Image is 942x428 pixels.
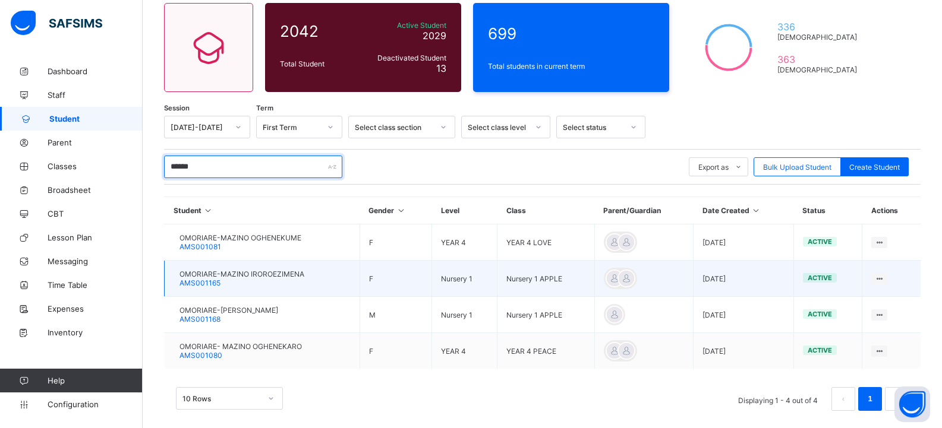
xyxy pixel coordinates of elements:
[48,90,143,100] span: Staff
[179,351,222,360] span: AMS001080
[171,123,228,132] div: [DATE]-[DATE]
[894,386,930,422] button: Open asap
[48,280,143,290] span: Time Table
[594,197,693,224] th: Parent/Guardian
[423,30,446,42] span: 2029
[793,197,862,224] th: Status
[497,224,595,261] td: YEAR 4 LOVE
[488,24,654,43] span: 699
[751,206,761,215] i: Sort in Ascending Order
[694,261,794,297] td: [DATE]
[179,270,304,278] span: OMORIARE-MAZINO IROROEZIMENA
[864,391,875,407] a: 1
[777,65,862,74] span: [DEMOGRAPHIC_DATA]
[694,224,794,261] td: [DATE]
[831,387,855,411] li: 上一页
[488,62,654,71] span: Total students in current term
[362,53,446,62] span: Deactivated Student
[698,163,729,172] span: Export as
[355,123,433,132] div: Select class section
[468,123,528,132] div: Select class level
[164,104,190,112] span: Session
[808,346,832,354] span: active
[432,333,497,369] td: YEAR 4
[362,21,446,30] span: Active Student
[48,328,143,337] span: Inventory
[179,242,221,251] span: AMS001081
[777,21,862,33] span: 336
[179,315,220,324] span: AMS001168
[48,209,143,218] span: CBT
[763,163,831,172] span: Bulk Upload Student
[203,206,213,215] i: Sort in Ascending Order
[360,297,432,333] td: M
[396,206,406,215] i: Sort in Ascending Order
[48,138,143,147] span: Parent
[808,274,832,282] span: active
[48,400,142,409] span: Configuration
[360,224,432,261] td: F
[432,261,497,297] td: Nursery 1
[11,11,102,36] img: safsims
[497,333,595,369] td: YEAR 4 PEACE
[694,333,794,369] td: [DATE]
[179,306,278,315] span: OMORIARE-[PERSON_NAME]
[831,387,855,411] button: prev page
[436,62,446,74] span: 13
[497,297,595,333] td: Nursery 1 APPLE
[263,123,320,132] div: First Term
[360,197,432,224] th: Gender
[48,304,143,313] span: Expenses
[497,261,595,297] td: Nursery 1 APPLE
[862,197,921,224] th: Actions
[777,53,862,65] span: 363
[777,33,862,42] span: [DEMOGRAPHIC_DATA]
[849,163,900,172] span: Create Student
[179,278,220,287] span: AMS001165
[256,104,273,112] span: Term
[277,56,359,71] div: Total Student
[497,197,595,224] th: Class
[48,161,143,171] span: Classes
[179,233,301,242] span: OMORIARE-MAZINO OGHENEKUME
[48,256,143,266] span: Messaging
[49,114,143,123] span: Student
[432,224,497,261] td: YEAR 4
[360,261,432,297] td: F
[280,22,356,40] span: 2042
[179,342,302,351] span: OMORIARE- MAZINO OGHENEKARO
[885,387,909,411] li: 下一页
[432,297,497,333] td: Nursery 1
[694,297,794,333] td: [DATE]
[432,197,497,224] th: Level
[808,237,832,246] span: active
[694,197,794,224] th: Date Created
[360,333,432,369] td: F
[563,123,623,132] div: Select status
[729,387,827,411] li: Displaying 1 - 4 out of 4
[48,185,143,195] span: Broadsheet
[808,310,832,318] span: active
[48,66,143,76] span: Dashboard
[182,394,261,403] div: 10 Rows
[858,387,882,411] li: 1
[885,387,909,411] button: next page
[48,233,143,242] span: Lesson Plan
[165,197,360,224] th: Student
[48,376,142,385] span: Help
